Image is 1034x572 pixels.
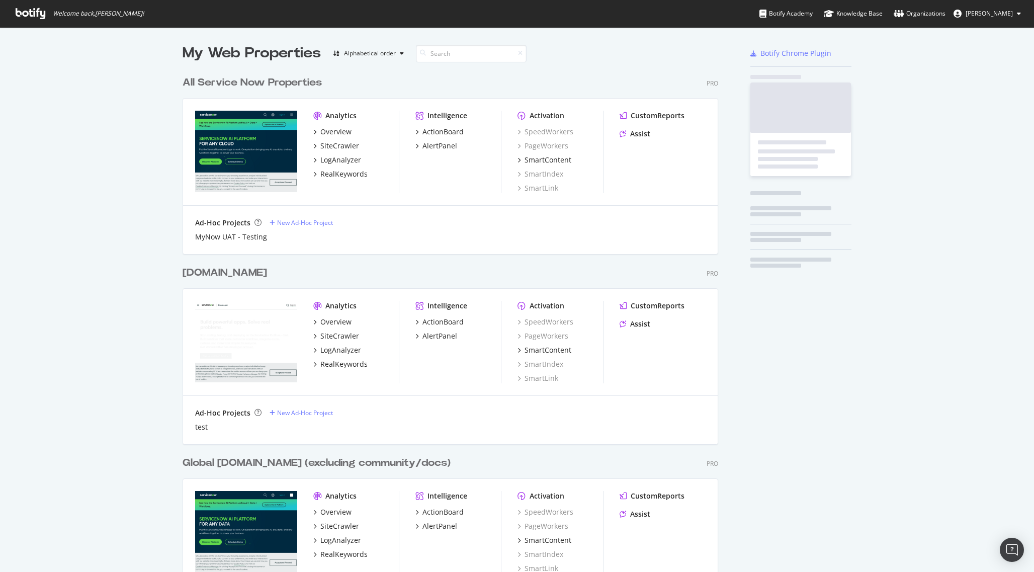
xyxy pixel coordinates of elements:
[415,127,464,137] a: ActionBoard
[183,43,321,63] div: My Web Properties
[518,141,568,151] a: PageWorkers
[1000,538,1024,562] div: Open Intercom Messenger
[320,549,368,559] div: RealKeywords
[320,141,359,151] div: SiteCrawler
[320,317,352,327] div: Overview
[966,9,1013,18] span: Tim Manalo
[320,535,361,545] div: LogAnalyzer
[518,331,568,341] a: PageWorkers
[415,521,457,531] a: AlertPanel
[329,45,408,61] button: Alphabetical order
[415,507,464,517] a: ActionBoard
[320,507,352,517] div: Overview
[320,331,359,341] div: SiteCrawler
[277,218,333,227] div: New Ad-Hoc Project
[631,111,684,121] div: CustomReports
[518,507,573,517] a: SpeedWorkers
[320,359,368,369] div: RealKeywords
[320,521,359,531] div: SiteCrawler
[183,456,455,470] a: Global [DOMAIN_NAME] (excluding community/docs)
[183,456,451,470] div: Global [DOMAIN_NAME] (excluding community/docs)
[416,45,527,62] input: Search
[183,75,322,90] div: All Service Now Properties
[530,491,564,501] div: Activation
[525,345,571,355] div: SmartContent
[277,408,333,417] div: New Ad-Hoc Project
[530,301,564,311] div: Activation
[195,301,297,382] img: developer.servicenow.com
[313,359,368,369] a: RealKeywords
[415,141,457,151] a: AlertPanel
[270,408,333,417] a: New Ad-Hoc Project
[630,319,650,329] div: Assist
[518,317,573,327] a: SpeedWorkers
[415,331,457,341] a: AlertPanel
[313,317,352,327] a: Overview
[195,111,297,192] img: lightstep.com
[344,50,396,56] div: Alphabetical order
[750,48,831,58] a: Botify Chrome Plugin
[422,141,457,151] div: AlertPanel
[195,408,250,418] div: Ad-Hoc Projects
[620,129,650,139] a: Assist
[195,232,267,242] a: MyNow UAT - Testing
[313,507,352,517] a: Overview
[620,111,684,121] a: CustomReports
[518,345,571,355] a: SmartContent
[422,521,457,531] div: AlertPanel
[313,169,368,179] a: RealKeywords
[518,549,563,559] a: SmartIndex
[313,521,359,531] a: SiteCrawler
[518,127,573,137] a: SpeedWorkers
[313,549,368,559] a: RealKeywords
[759,9,813,19] div: Botify Academy
[415,317,464,327] a: ActionBoard
[195,422,208,432] a: test
[427,491,467,501] div: Intelligence
[313,535,361,545] a: LogAnalyzer
[707,459,718,468] div: Pro
[525,155,571,165] div: SmartContent
[894,9,945,19] div: Organizations
[320,127,352,137] div: Overview
[620,491,684,501] a: CustomReports
[422,507,464,517] div: ActionBoard
[320,155,361,165] div: LogAnalyzer
[518,535,571,545] a: SmartContent
[320,345,361,355] div: LogAnalyzer
[518,373,558,383] a: SmartLink
[427,111,467,121] div: Intelligence
[518,183,558,193] a: SmartLink
[620,319,650,329] a: Assist
[422,127,464,137] div: ActionBoard
[824,9,883,19] div: Knowledge Base
[422,331,457,341] div: AlertPanel
[183,266,267,280] div: [DOMAIN_NAME]
[630,129,650,139] div: Assist
[518,155,571,165] a: SmartContent
[518,521,568,531] a: PageWorkers
[518,359,563,369] div: SmartIndex
[183,266,271,280] a: [DOMAIN_NAME]
[631,301,684,311] div: CustomReports
[325,301,357,311] div: Analytics
[313,345,361,355] a: LogAnalyzer
[945,6,1029,22] button: [PERSON_NAME]
[525,535,571,545] div: SmartContent
[620,509,650,519] a: Assist
[183,75,326,90] a: All Service Now Properties
[427,301,467,311] div: Intelligence
[518,169,563,179] div: SmartIndex
[325,491,357,501] div: Analytics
